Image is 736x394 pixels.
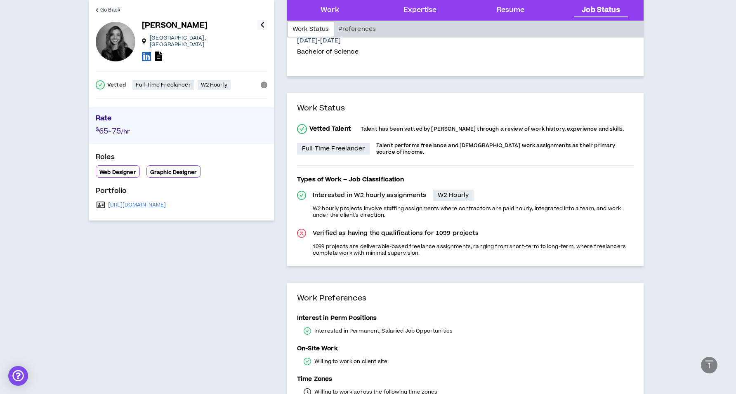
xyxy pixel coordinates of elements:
p: Willing to work on client site [314,358,387,365]
p: Full-Time Freelancer [136,82,191,88]
p: W2 Hourly [438,191,469,199]
div: Work Status [288,22,334,37]
div: Work [321,5,339,16]
span: vertical-align-top [704,359,714,369]
span: $ [96,126,99,133]
a: [URL][DOMAIN_NAME] [108,202,166,208]
p: Rate [96,113,267,126]
p: Interest in Perm Positions [297,314,377,322]
p: W2 hourly projects involve staffing assignments where contractors are paid hourly, integrated int... [313,205,634,218]
p: 1099 projects are deliverable-based freelance assignments, ranging from short-term to long-term, ... [313,243,634,256]
p: Interested in W2 hourly assignments [313,191,426,199]
p: Time Zones [297,375,332,383]
p: Interested in Permanent, Salaried Job Opportunities [314,328,453,334]
p: [DATE] - [DATE] [297,36,413,45]
div: Open Intercom Messenger [8,366,28,386]
p: Bachelor of Science [297,47,413,56]
p: [GEOGRAPHIC_DATA] , [GEOGRAPHIC_DATA] [150,35,257,48]
p: Types of Work – Job Classification [297,176,404,184]
div: Resume [497,5,525,16]
div: Preferences [334,22,381,37]
h4: Work Status [297,103,634,124]
p: Talent has been vetted by [PERSON_NAME] through a review of work history, experience and skills. [361,126,624,132]
p: Verified as having the qualifications for 1099 projects [313,229,479,237]
span: info-circle [261,82,267,88]
span: check-circle [96,80,105,89]
p: Graphic Designer [150,169,197,176]
span: Go Back [100,6,120,14]
span: Talent performs freelance and [DEMOGRAPHIC_DATA] work assignments as their primary source of income. [376,142,615,156]
p: Vetted [107,82,126,88]
div: Job Status [582,5,620,16]
span: 65-75 [99,126,121,137]
h4: Work Preferences [297,293,634,314]
div: Karla V. [96,22,135,61]
p: Roles [96,152,267,165]
p: Vetted Talent [309,125,351,133]
span: check-circle [304,358,311,365]
span: check-circle [297,124,307,134]
div: Expertise [403,5,436,16]
p: Full Time Freelancer [302,145,365,153]
p: Web Designer [99,169,136,176]
p: On-Site Work [297,345,338,353]
span: close-circle [297,229,306,238]
span: check-circle [304,327,311,335]
span: check-circle [297,191,306,200]
p: Portfolio [96,186,267,199]
p: W2 Hourly [201,82,227,88]
span: /hr [121,127,130,136]
p: [PERSON_NAME] [142,20,208,31]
